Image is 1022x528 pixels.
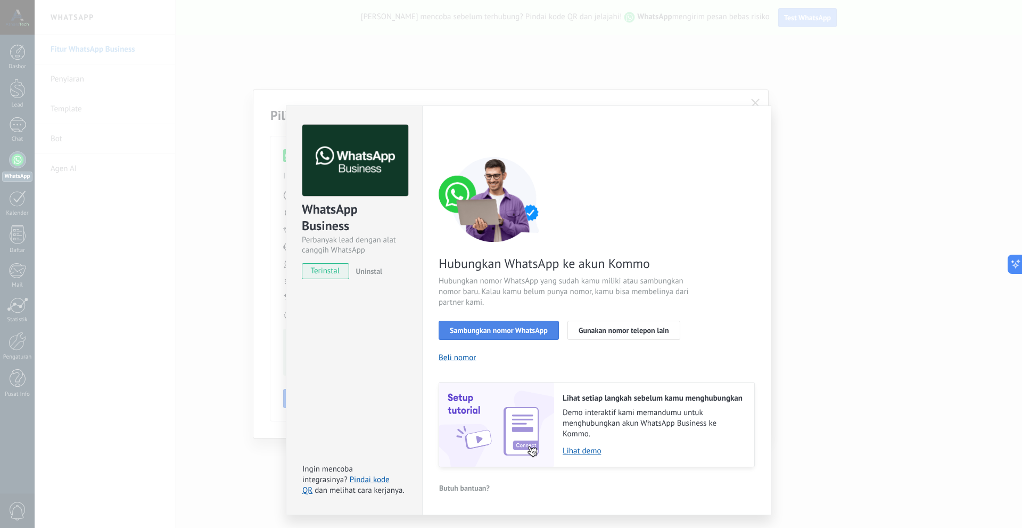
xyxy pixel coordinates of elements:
a: Pindai kode QR [302,475,390,495]
span: Gunakan nomor telepon lain [579,327,669,334]
span: Sambungkan nomor WhatsApp [450,327,548,334]
span: Ingin mencoba integrasinya? [302,464,353,485]
span: Demo interaktif kami memandumu untuk menghubungkan akun WhatsApp Business ke Kommo. [563,408,744,440]
button: Gunakan nomor telepon lain [567,321,680,340]
div: Perbanyak lead dengan alat canggih WhatsApp [302,235,407,255]
span: Uninstal [356,266,383,276]
img: logo_main.png [302,125,408,197]
div: WhatsApp Business [302,201,407,235]
span: Hubungkan nomor WhatsApp yang sudah kamu miliki atau sambungkan nomor baru. Kalau kamu belum puny... [439,276,692,308]
a: Lihat demo [563,446,744,456]
button: Uninstal [352,263,383,279]
span: dan melihat cara kerjanya. [315,485,404,495]
span: Hubungkan WhatsApp ke akun Kommo [439,255,692,272]
button: Butuh bantuan? [439,480,490,496]
button: Beli nomor [439,353,476,363]
button: Sambungkan nomor WhatsApp [439,321,559,340]
h2: Lihat setiap langkah sebelum kamu menghubungkan [563,393,744,403]
img: connect number [439,157,550,242]
span: Butuh bantuan? [439,484,490,492]
span: terinstal [302,263,349,279]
